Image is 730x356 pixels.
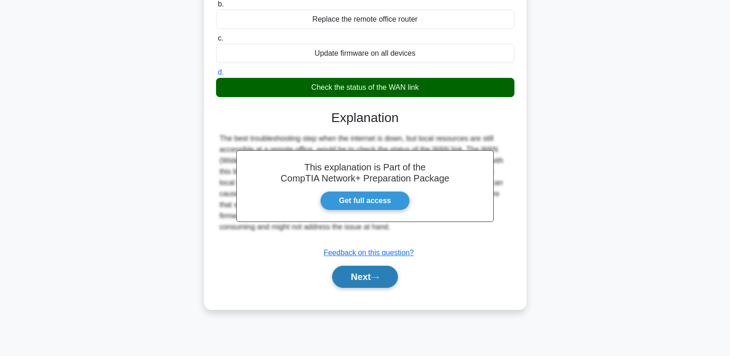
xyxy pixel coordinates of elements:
h3: Explanation [222,110,509,126]
div: Replace the remote office router [216,10,514,29]
a: Get full access [320,191,410,210]
button: Next [332,266,398,288]
span: d. [218,68,224,76]
div: Update firmware on all devices [216,44,514,63]
span: c. [218,34,223,42]
div: Check the status of the WAN link [216,78,514,97]
a: Feedback on this question? [324,249,414,257]
div: The best troubleshooting step when the internet is down, but local resources are still accessible... [220,133,511,233]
